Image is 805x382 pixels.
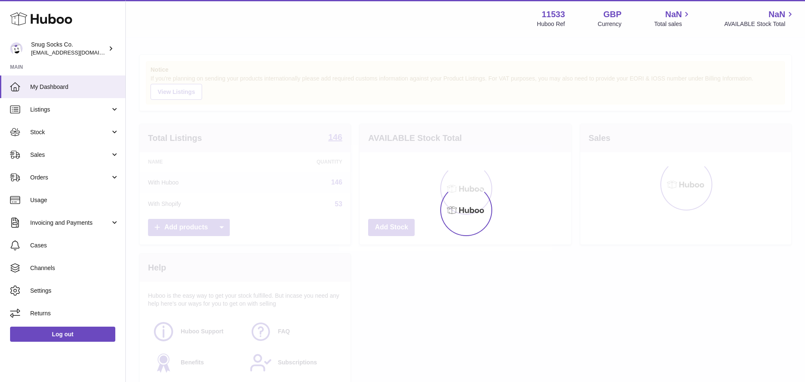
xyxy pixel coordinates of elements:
[542,9,565,20] strong: 11533
[724,20,795,28] span: AVAILABLE Stock Total
[724,9,795,28] a: NaN AVAILABLE Stock Total
[30,309,119,317] span: Returns
[30,151,110,159] span: Sales
[30,219,110,227] span: Invoicing and Payments
[769,9,785,20] span: NaN
[603,9,621,20] strong: GBP
[31,49,123,56] span: [EMAIL_ADDRESS][DOMAIN_NAME]
[30,264,119,272] span: Channels
[30,128,110,136] span: Stock
[30,287,119,295] span: Settings
[30,196,119,204] span: Usage
[30,174,110,182] span: Orders
[30,106,110,114] span: Listings
[654,20,691,28] span: Total sales
[30,242,119,249] span: Cases
[10,327,115,342] a: Log out
[654,9,691,28] a: NaN Total sales
[665,9,682,20] span: NaN
[537,20,565,28] div: Huboo Ref
[598,20,622,28] div: Currency
[30,83,119,91] span: My Dashboard
[10,42,23,55] img: internalAdmin-11533@internal.huboo.com
[31,41,106,57] div: Snug Socks Co.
